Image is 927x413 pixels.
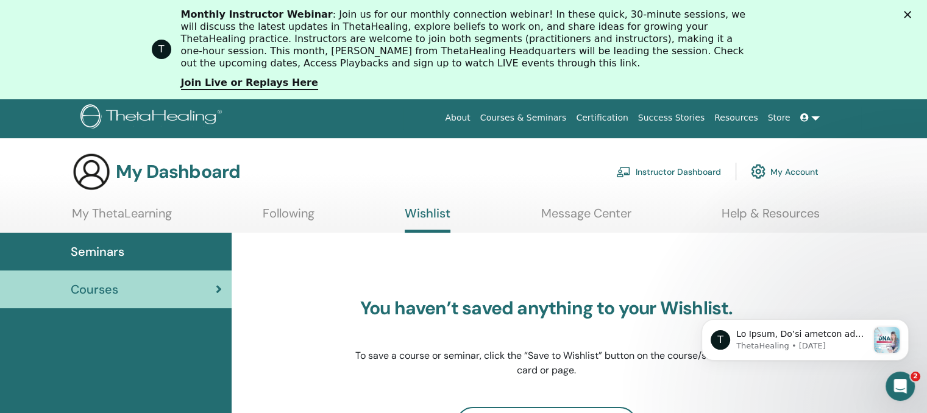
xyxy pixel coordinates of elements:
p: To save a course or seminar, click the “Save to Wishlist” button on the course/seminar card or page. [355,348,739,378]
a: Store [763,107,795,129]
img: cog.svg [751,161,765,182]
img: chalkboard-teacher.svg [616,166,631,177]
a: About [440,107,475,129]
div: Close [904,11,916,18]
a: Resources [709,107,763,129]
a: My ThetaLearning [72,206,172,230]
h3: You haven’t saved anything to your Wishlist. [355,297,739,319]
h3: My Dashboard [116,161,240,183]
a: Success Stories [633,107,709,129]
a: Join Live or Replays Here [181,77,318,90]
a: Help & Resources [722,206,820,230]
a: Courses & Seminars [475,107,572,129]
a: Wishlist [405,206,450,233]
span: 2 [911,372,920,381]
img: logo.png [80,104,226,132]
img: generic-user-icon.jpg [72,152,111,191]
a: My Account [751,158,819,185]
a: Message Center [541,206,631,230]
iframe: Intercom live chat [886,372,915,401]
a: Certification [571,107,633,129]
iframe: Intercom notifications message [683,295,927,380]
span: Seminars [71,242,124,261]
b: Monthly Instructor Webinar [181,9,333,20]
div: : Join us for our monthly connection webinar! In these quick, 30-minute sessions, we will discuss... [181,9,756,69]
a: Following [263,206,314,230]
div: Profile image for ThetaHealing [152,40,171,59]
a: Instructor Dashboard [616,158,721,185]
span: Courses [71,280,118,298]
